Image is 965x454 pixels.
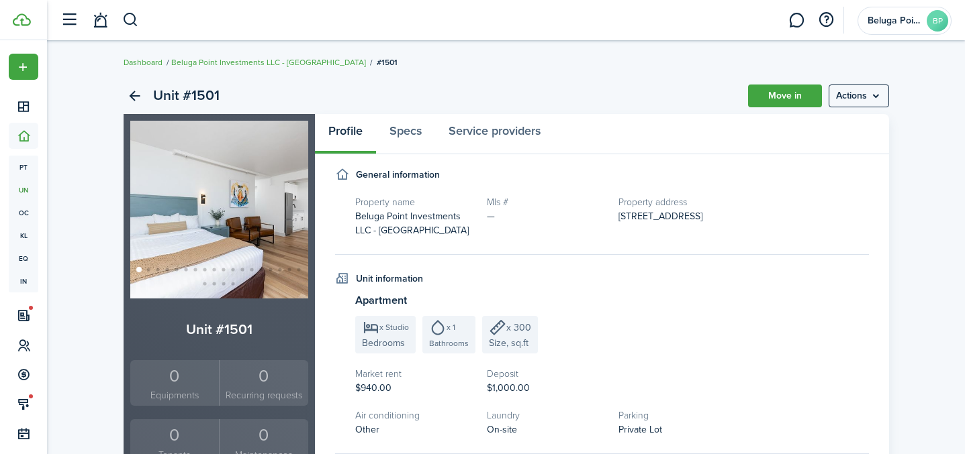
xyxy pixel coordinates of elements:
[435,114,554,154] a: Service providers
[829,84,889,107] button: Open menu
[376,114,435,154] a: Specs
[487,408,605,422] h5: Laundry
[134,363,216,389] div: 0
[506,321,531,335] span: x 300
[618,408,737,422] h5: Parking
[130,360,220,406] a: 0Equipments
[748,84,822,107] a: Move in
[9,224,38,247] a: kl
[489,336,529,350] span: Size, sq.ft
[219,360,308,406] a: 0Recurring requests
[13,13,31,26] img: TenantCloud
[9,54,38,80] button: Open menu
[124,56,163,68] a: Dashboard
[355,367,473,381] h5: Market rent
[56,7,82,33] button: Open sidebar
[153,84,220,107] h2: Unit #1501
[868,16,921,25] span: Beluga Point Investments LLC
[487,209,495,223] span: —
[355,209,469,237] span: Beluga Point Investments LLC - [GEOGRAPHIC_DATA]
[171,56,366,68] a: Beluga Point Investments LLC - [GEOGRAPHIC_DATA]
[130,121,308,298] img: Unit avatar
[618,195,869,209] h5: Property address
[223,363,305,389] div: 0
[134,388,216,402] small: Equipments
[377,56,398,68] span: #1501
[815,9,837,32] button: Open resource center
[124,84,146,107] a: Back
[618,209,702,223] span: [STREET_ADDRESS]
[9,178,38,201] a: un
[618,422,662,437] span: Private Lot
[87,3,113,38] a: Notifications
[487,381,530,395] span: $1,000.00
[379,323,409,331] span: x Studio
[829,84,889,107] menu-btn: Actions
[223,388,305,402] small: Recurring requests
[355,195,473,209] h5: Property name
[130,319,308,340] h2: Unit #1501
[355,422,379,437] span: Other
[784,3,809,38] a: Messaging
[9,247,38,270] a: eq
[356,272,423,286] h4: Unit information
[355,292,869,309] h3: Apartment
[134,422,216,448] div: 0
[487,422,517,437] span: On-site
[9,270,38,292] a: in
[487,195,605,209] h5: Mls #
[429,337,469,349] span: Bathrooms
[355,408,473,422] h5: Air conditioning
[223,422,305,448] div: 0
[9,201,38,224] a: oc
[9,156,38,178] a: pt
[447,323,455,331] span: x 1
[362,336,405,350] span: Bedrooms
[122,9,139,32] button: Search
[927,10,948,32] avatar-text: BP
[356,168,440,182] h4: General information
[355,381,392,395] span: $940.00
[487,367,605,381] h5: Deposit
